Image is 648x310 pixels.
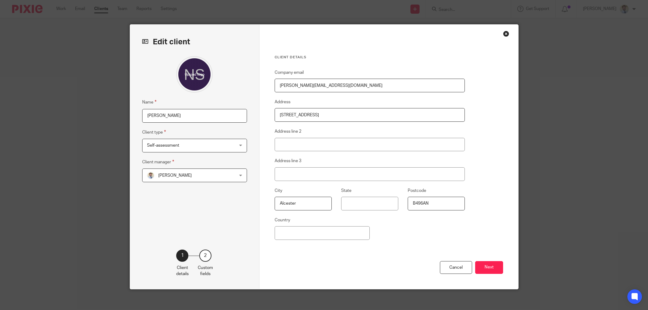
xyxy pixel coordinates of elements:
[275,55,465,60] h3: Client details
[275,128,301,135] label: Address line 2
[176,265,189,277] p: Client details
[158,173,192,178] span: [PERSON_NAME]
[408,188,426,194] label: Postcode
[475,261,503,274] button: Next
[142,37,247,47] h2: Edit client
[198,265,213,277] p: Custom fields
[275,217,290,223] label: Country
[199,250,211,262] div: 2
[503,31,509,37] div: Close this dialog window
[275,158,301,164] label: Address line 3
[275,99,290,105] label: Address
[440,261,472,274] div: Cancel
[142,129,166,136] label: Client type
[147,143,179,148] span: Self-assessment
[275,70,304,76] label: Company email
[176,250,188,262] div: 1
[147,172,154,179] img: 1693835698283.jfif
[142,99,156,106] label: Name
[341,188,351,194] label: State
[142,158,174,165] label: Client manager
[275,188,282,194] label: City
